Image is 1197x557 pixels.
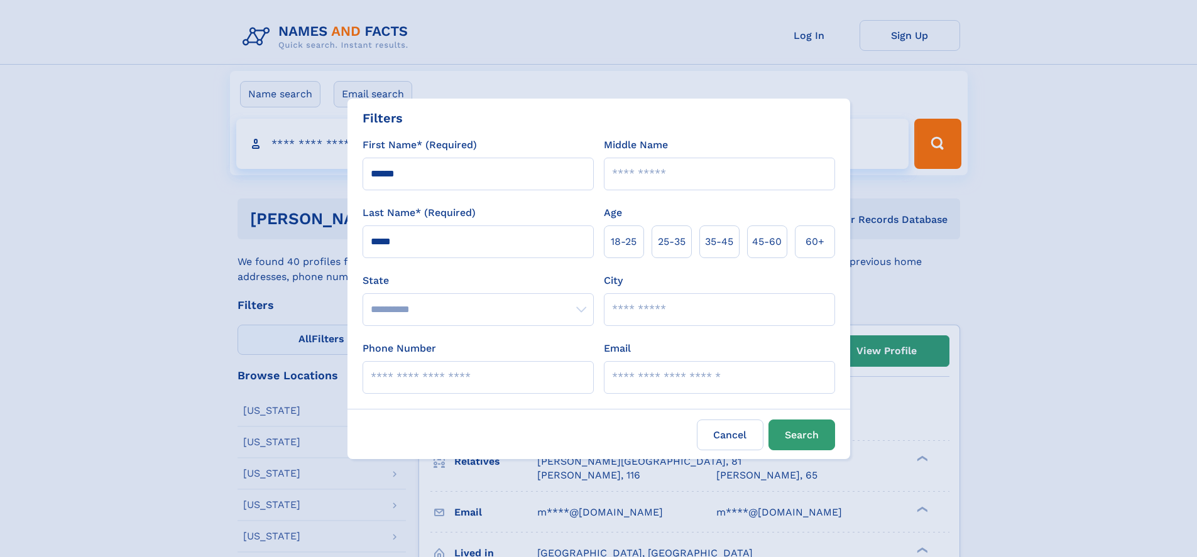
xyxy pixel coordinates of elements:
div: Filters [363,109,403,127]
span: 35‑45 [705,234,733,249]
label: City [604,273,623,288]
button: Search [768,419,835,450]
span: 45‑60 [752,234,782,249]
label: Last Name* (Required) [363,205,476,220]
span: 25‑35 [658,234,686,249]
label: State [363,273,594,288]
label: Age [604,205,622,220]
label: Cancel [697,419,763,450]
span: 60+ [806,234,824,249]
span: 18‑25 [611,234,637,249]
label: Middle Name [604,138,668,153]
label: Phone Number [363,341,436,356]
label: First Name* (Required) [363,138,477,153]
label: Email [604,341,631,356]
